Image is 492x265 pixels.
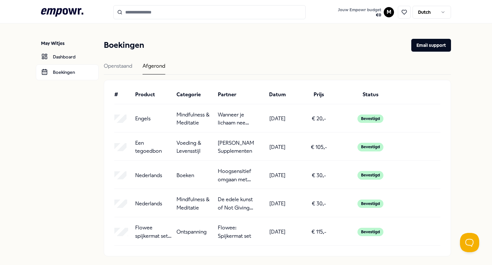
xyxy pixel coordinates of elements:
div: # [114,90,130,99]
button: Jouw Empowr budget€0 [337,6,382,19]
p: Flowee spijkermat set ECO Groen-Grijs [135,224,171,240]
h1: Boekingen [104,39,144,52]
span: € 0 [338,13,381,18]
p: Nederlands [135,200,162,208]
p: Wanneer je lichaam nee zegt [218,111,254,127]
div: Afgerond [143,62,165,74]
div: Datum [259,90,295,99]
a: Jouw Empowr budget€0 [335,5,384,19]
p: € 30,- [312,200,326,208]
p: Engels [135,115,151,123]
p: [DATE] [269,200,285,208]
p: Mindfulness & Meditatie [176,195,213,212]
div: Product [135,90,171,99]
div: Prijs [301,90,337,99]
div: Categorie [176,90,213,99]
p: [PERSON_NAME]: Supplementen [218,139,254,155]
div: Partner [218,90,254,99]
div: Bevestigd [357,115,383,123]
p: Voeding & Levensstijl [176,139,213,155]
p: De edele kunst of Not Giving a F*ck [218,195,254,212]
button: M [384,7,394,17]
div: Bevestigd [357,143,383,151]
div: Bevestigd [357,228,383,236]
div: Bevestigd [357,171,383,179]
iframe: Help Scout Beacon - Open [460,233,479,252]
p: Een tegoedbon [135,139,171,155]
p: [DATE] [269,171,285,180]
p: [DATE] [269,143,285,151]
p: Flowee: Spijkermat set [218,224,254,240]
p: € 20,- [312,115,326,123]
div: Status [342,90,399,99]
p: € 105,- [311,143,327,151]
p: € 30,- [312,171,326,180]
p: Mindfulness & Meditatie [176,111,213,127]
p: [DATE] [269,115,285,123]
a: Dashboard [36,49,99,64]
p: May Witjes [41,40,99,47]
div: Bevestigd [357,200,383,208]
span: Jouw Empowr budget [338,7,381,13]
input: Search for products, categories or subcategories [113,5,306,19]
p: Nederlands [135,171,162,180]
a: Boekingen [36,64,99,80]
div: Openstaand [104,62,132,74]
p: € 115,- [311,228,326,236]
p: Hoogsensitief omgaan met stress [218,167,254,184]
p: Ontspanning [176,228,207,236]
button: Email support [411,39,451,52]
p: Boeken [176,171,194,180]
p: [DATE] [269,228,285,236]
